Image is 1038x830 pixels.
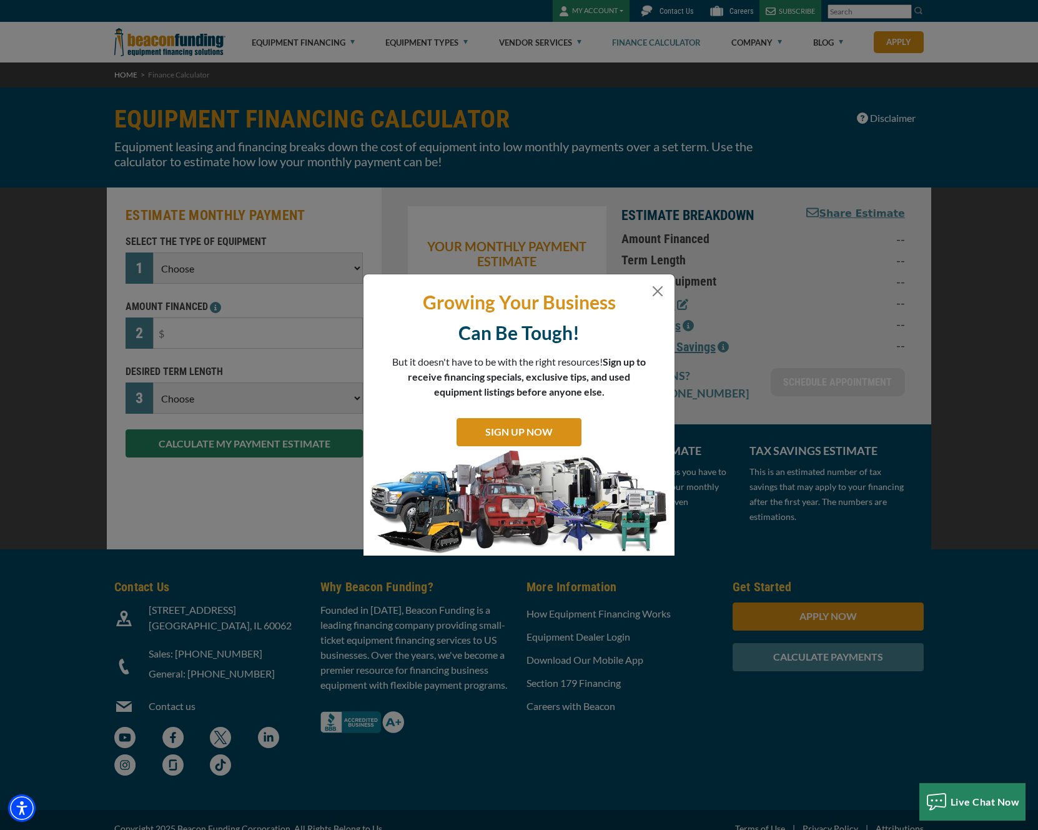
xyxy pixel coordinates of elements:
[373,321,665,345] p: Can Be Tough!
[951,796,1020,807] span: Live Chat Now
[650,284,665,299] button: Close
[457,418,581,446] a: SIGN UP NOW
[919,783,1026,821] button: Live Chat Now
[373,290,665,314] p: Growing Your Business
[8,794,36,822] div: Accessibility Menu
[408,356,646,397] span: Sign up to receive financing specials, exclusive tips, and used equipment listings before anyone ...
[363,449,675,556] img: subscribe-modal.jpg
[392,354,646,399] p: But it doesn't have to be with the right resources!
